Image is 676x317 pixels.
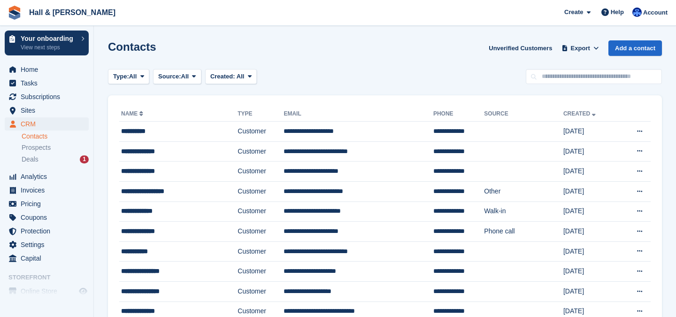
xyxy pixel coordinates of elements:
[238,107,284,122] th: Type
[564,8,583,17] span: Create
[5,63,89,76] a: menu
[25,5,119,20] a: Hall & [PERSON_NAME]
[158,72,181,81] span: Source:
[21,63,77,76] span: Home
[21,90,77,103] span: Subscriptions
[433,107,484,122] th: Phone
[5,31,89,55] a: Your onboarding View next steps
[21,35,77,42] p: Your onboarding
[238,162,284,182] td: Customer
[21,184,77,197] span: Invoices
[238,201,284,222] td: Customer
[5,224,89,238] a: menu
[563,141,619,162] td: [DATE]
[21,197,77,210] span: Pricing
[5,211,89,224] a: menu
[205,69,257,85] button: Created: All
[153,69,201,85] button: Source: All
[21,170,77,183] span: Analytics
[238,141,284,162] td: Customer
[8,273,93,282] span: Storefront
[632,8,642,17] img: Claire Banham
[22,143,51,152] span: Prospects
[21,211,77,224] span: Coupons
[77,286,89,297] a: Preview store
[21,285,77,298] span: Online Store
[238,181,284,201] td: Customer
[563,281,619,302] td: [DATE]
[571,44,590,53] span: Export
[611,8,624,17] span: Help
[5,104,89,117] a: menu
[22,155,89,164] a: Deals 1
[22,132,89,141] a: Contacts
[5,197,89,210] a: menu
[21,117,77,131] span: CRM
[22,155,38,164] span: Deals
[80,155,89,163] div: 1
[563,162,619,182] td: [DATE]
[108,40,156,53] h1: Contacts
[21,77,77,90] span: Tasks
[21,238,77,251] span: Settings
[113,72,129,81] span: Type:
[210,73,235,80] span: Created:
[8,6,22,20] img: stora-icon-8386f47178a22dfd0bd8f6a31ec36ba5ce8667c1dd55bd0f319d3a0aa187defe.svg
[5,238,89,251] a: menu
[21,43,77,52] p: View next steps
[21,252,77,265] span: Capital
[5,252,89,265] a: menu
[22,143,89,153] a: Prospects
[238,122,284,142] td: Customer
[484,201,563,222] td: Walk-in
[563,241,619,262] td: [DATE]
[238,222,284,242] td: Customer
[563,181,619,201] td: [DATE]
[21,104,77,117] span: Sites
[563,201,619,222] td: [DATE]
[181,72,189,81] span: All
[5,170,89,183] a: menu
[237,73,245,80] span: All
[121,110,145,117] a: Name
[563,222,619,242] td: [DATE]
[643,8,668,17] span: Account
[5,77,89,90] a: menu
[484,181,563,201] td: Other
[5,184,89,197] a: menu
[5,90,89,103] a: menu
[560,40,601,56] button: Export
[563,262,619,282] td: [DATE]
[484,107,563,122] th: Source
[284,107,433,122] th: Email
[238,281,284,302] td: Customer
[485,40,556,56] a: Unverified Customers
[129,72,137,81] span: All
[108,69,149,85] button: Type: All
[608,40,662,56] a: Add a contact
[21,224,77,238] span: Protection
[563,110,598,117] a: Created
[238,241,284,262] td: Customer
[5,285,89,298] a: menu
[563,122,619,142] td: [DATE]
[484,222,563,242] td: Phone call
[5,117,89,131] a: menu
[238,262,284,282] td: Customer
